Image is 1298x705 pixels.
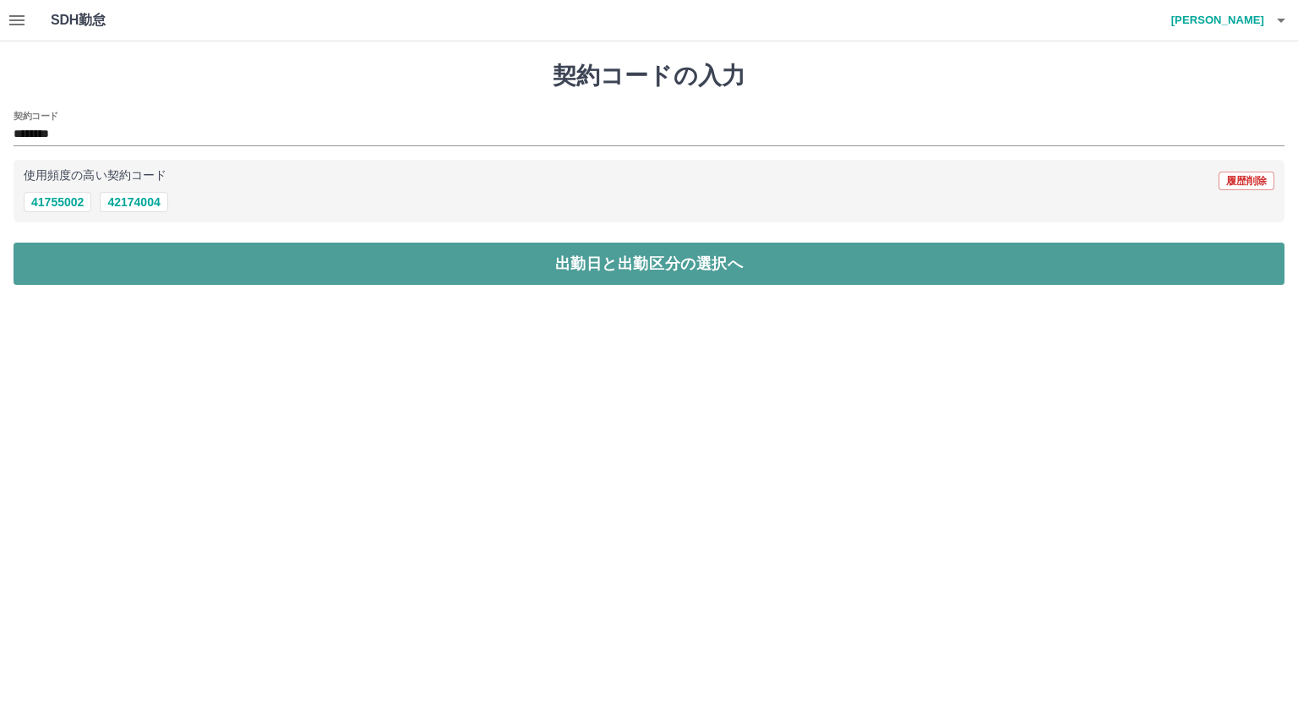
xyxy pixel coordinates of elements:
[1219,172,1274,190] button: 履歴削除
[24,192,91,212] button: 41755002
[100,192,167,212] button: 42174004
[24,170,166,182] p: 使用頻度の高い契約コード
[14,62,1284,90] h1: 契約コードの入力
[14,243,1284,285] button: 出勤日と出勤区分の選択へ
[14,109,58,123] h2: 契約コード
